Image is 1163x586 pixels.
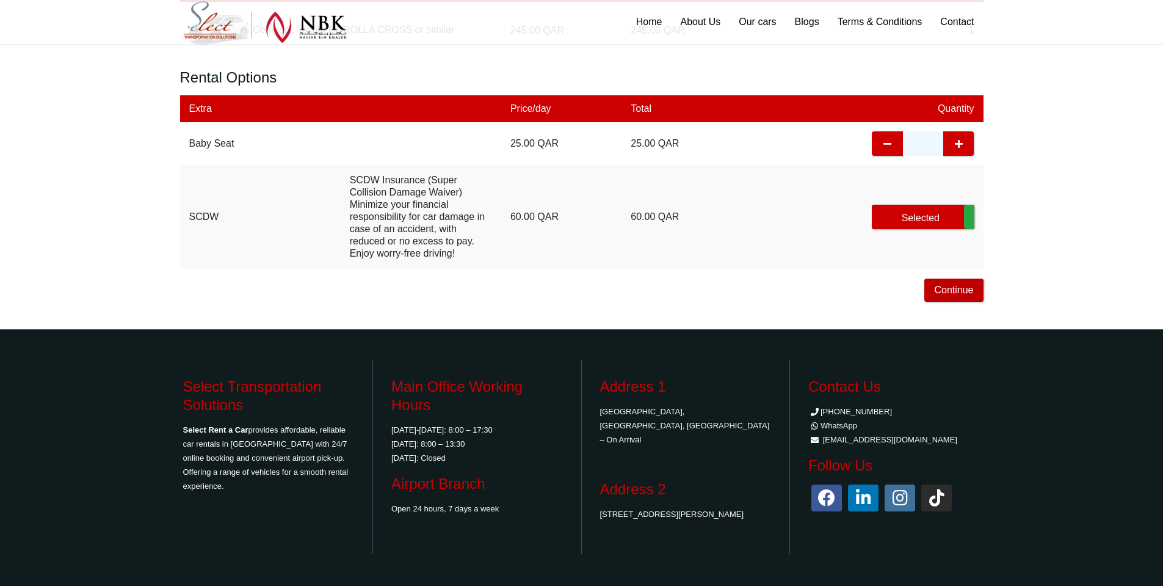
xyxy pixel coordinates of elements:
h3: Follow Us [808,456,980,475]
span: 25.00 QAR [631,137,679,150]
h3: Rental Options [180,68,984,87]
a: [STREET_ADDRESS][PERSON_NAME] [600,510,744,519]
td: Price/day [501,95,621,122]
a: [PHONE_NUMBER] [808,407,892,416]
a: WhatsApp [808,421,857,430]
td: Baby Seat [180,122,341,165]
p: Open 24 hours, 7 days a week [391,502,563,516]
strong: Select Rent a Car [183,425,248,434]
h3: Contact Us [808,378,980,396]
td: SCDW Insurance (Super Collision Damage Waiver) Minimize your financial responsibility for car dam... [341,165,501,269]
h3: Select Transportation Solutions [183,378,355,414]
label: Selected [872,205,974,229]
p: [DATE]-[DATE]: 8:00 – 17:30 [DATE]: 8:00 – 13:30 [DATE]: Closed [391,423,563,465]
button: Continue [924,279,983,302]
span: 25.00 QAR [510,137,559,150]
td: Total [621,95,742,122]
h3: Address 2 [600,480,772,499]
span: 60.00 QAR [510,211,559,223]
td: Quantity [863,95,983,122]
a: [EMAIL_ADDRESS][DOMAIN_NAME] [823,435,957,444]
h3: Airport Branch [391,475,563,493]
p: provides affordable, reliable car rentals in [GEOGRAPHIC_DATA] with 24/7 online booking and conve... [183,423,355,493]
a: [GEOGRAPHIC_DATA], [GEOGRAPHIC_DATA], [GEOGRAPHIC_DATA] – On Arrival [600,407,770,444]
img: Select Rent a Car [183,1,347,43]
h3: Main Office Working Hours [391,378,563,414]
td: SCDW [180,165,341,269]
span: 60.00 QAR [631,211,679,223]
h3: Address 1 [600,378,772,396]
td: Extra [180,95,341,122]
